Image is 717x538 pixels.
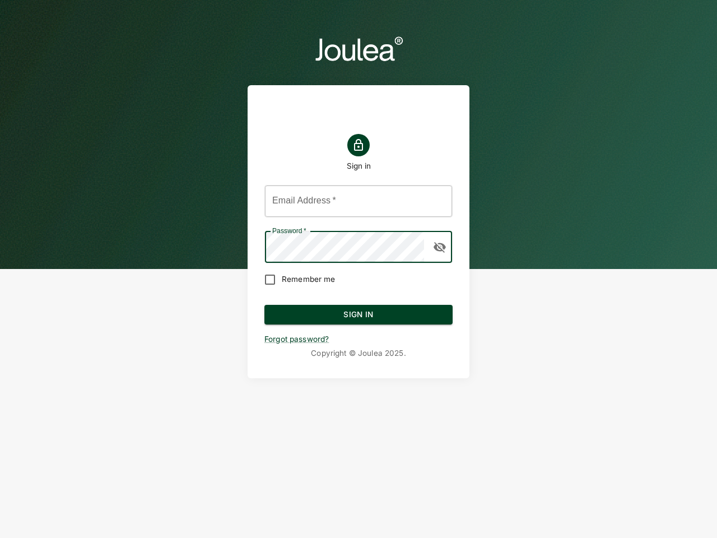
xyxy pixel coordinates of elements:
a: Forgot password? [264,335,329,344]
img: logo [314,34,403,63]
p: Copyright © Joulea 2025 . [264,348,453,359]
label: Password [272,226,306,235]
button: Sign In [264,305,453,325]
span: Remember me [282,273,335,285]
h1: Sign in [347,161,371,171]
